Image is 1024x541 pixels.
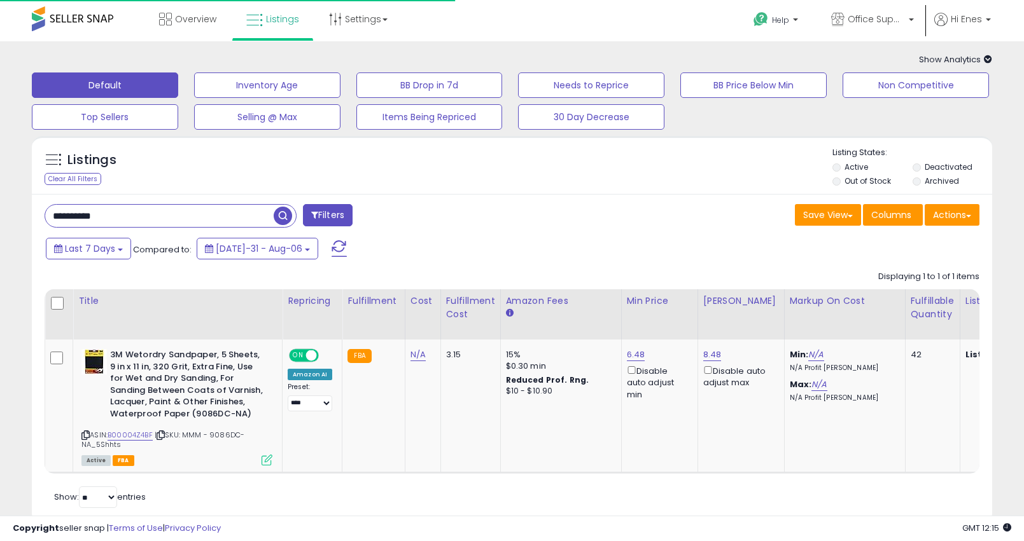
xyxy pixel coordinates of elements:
button: Default [32,72,178,98]
span: Listings [266,13,299,25]
button: Filters [303,204,353,226]
div: $0.30 min [506,360,612,372]
img: 414ntUKozGL._SL40_.jpg [81,349,107,374]
span: 2025-08-14 12:15 GMT [962,522,1011,534]
div: Fulfillment [347,294,399,308]
div: 42 [911,349,950,360]
a: 6.48 [627,348,645,361]
a: Hi Enes [934,13,991,41]
span: Office Suppliers [848,13,905,25]
span: ON [290,350,306,361]
button: Save View [795,204,861,226]
a: 8.48 [703,348,722,361]
button: Last 7 Days [46,238,131,259]
button: Non Competitive [843,72,989,98]
button: Top Sellers [32,104,178,130]
span: Help [772,15,789,25]
div: seller snap | | [13,523,221,535]
p: N/A Profit [PERSON_NAME] [790,364,895,373]
i: Get Help [753,11,769,27]
a: Help [743,2,811,41]
span: Show Analytics [919,53,992,65]
div: Clear All Filters [45,173,101,185]
div: $10 - $10.90 [506,386,612,397]
div: Fulfillment Cost [446,294,495,321]
button: BB Drop in 7d [356,72,503,98]
span: Hi Enes [951,13,982,25]
label: Archived [925,175,959,186]
b: Listed Price: [965,348,1023,360]
button: BB Price Below Min [680,72,827,98]
label: Out of Stock [845,175,891,186]
span: Columns [871,209,911,221]
div: Fulfillable Quantity [911,294,955,321]
span: Overview [175,13,216,25]
span: FBA [113,455,134,466]
span: | SKU: MMM - 9086DC-NA_5Shhts [81,430,244,449]
strong: Copyright [13,522,59,534]
div: [PERSON_NAME] [703,294,779,308]
b: 3M Wetordry Sandpaper, 5 Sheets, 9 in x 11 in, 320 Grit, Extra Fine, Use for Wet and Dry Sanding,... [110,349,265,423]
div: Preset: [288,383,332,411]
div: Disable auto adjust max [703,364,775,388]
button: Items Being Repriced [356,104,503,130]
button: 30 Day Decrease [518,104,664,130]
button: Inventory Age [194,72,340,98]
span: OFF [317,350,337,361]
button: Needs to Reprice [518,72,664,98]
div: Amazon Fees [506,294,616,308]
span: Compared to: [133,243,192,256]
th: The percentage added to the cost of goods (COGS) that forms the calculator for Min & Max prices. [784,289,905,339]
a: Privacy Policy [165,522,221,534]
button: Selling @ Max [194,104,340,130]
a: B00004Z4BF [108,430,153,441]
div: Repricing [288,294,337,308]
h5: Listings [67,151,116,169]
b: Max: [790,378,812,390]
a: Terms of Use [109,522,163,534]
small: FBA [347,349,371,363]
div: Markup on Cost [790,294,900,308]
span: Last 7 Days [65,242,115,255]
label: Active [845,161,868,172]
a: N/A [410,348,426,361]
small: Amazon Fees. [506,308,514,319]
span: Show: entries [54,491,146,503]
div: Min Price [627,294,692,308]
div: Amazon AI [288,369,332,380]
div: Cost [410,294,435,308]
b: Reduced Prof. Rng. [506,374,589,385]
button: [DATE]-31 - Aug-06 [197,238,318,259]
div: Displaying 1 to 1 of 1 items [878,271,979,283]
div: Title [78,294,277,308]
span: [DATE]-31 - Aug-06 [216,242,302,255]
div: ASIN: [81,349,272,464]
button: Columns [863,204,923,226]
div: Disable auto adjust min [627,364,688,401]
div: 3.15 [446,349,491,360]
p: N/A Profit [PERSON_NAME] [790,394,895,402]
span: All listings currently available for purchase on Amazon [81,455,111,466]
div: 15% [506,349,612,360]
a: N/A [811,378,827,391]
button: Actions [925,204,979,226]
a: N/A [808,348,824,361]
b: Min: [790,348,809,360]
p: Listing States: [832,147,992,159]
label: Deactivated [925,161,972,172]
